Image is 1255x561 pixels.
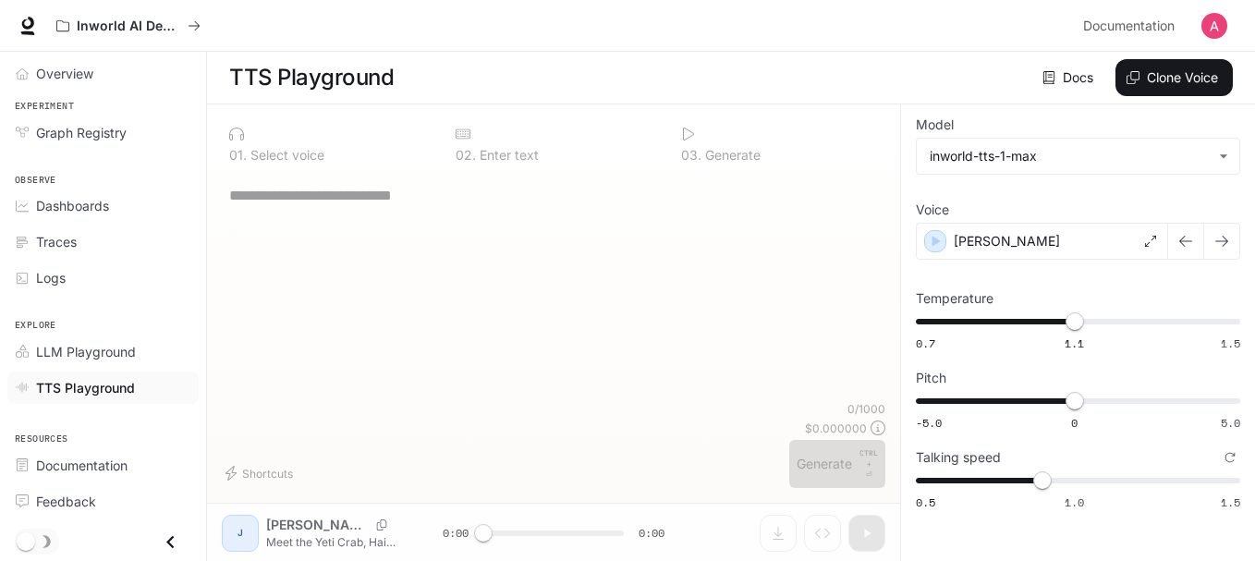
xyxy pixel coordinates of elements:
[48,7,209,44] button: All workspaces
[1221,335,1240,351] span: 1.5
[916,203,949,216] p: Voice
[36,268,66,287] span: Logs
[701,149,761,162] p: Generate
[1071,415,1078,431] span: 0
[1201,13,1227,39] img: User avatar
[1115,59,1233,96] button: Clone Voice
[36,232,77,251] span: Traces
[222,458,300,488] button: Shortcuts
[916,292,993,305] p: Temperature
[7,116,199,149] a: Graph Registry
[77,18,180,34] p: Inworld AI Demos
[36,123,127,142] span: Graph Registry
[36,64,93,83] span: Overview
[36,342,136,361] span: LLM Playground
[36,456,128,475] span: Documentation
[247,149,324,162] p: Select voice
[7,262,199,294] a: Logs
[1065,335,1084,351] span: 1.1
[150,523,191,561] button: Close drawer
[916,451,1001,464] p: Talking speed
[7,449,199,482] a: Documentation
[36,492,96,511] span: Feedback
[1065,494,1084,510] span: 1.0
[36,378,135,397] span: TTS Playground
[916,372,946,384] p: Pitch
[916,494,935,510] span: 0.5
[17,531,35,551] span: Dark mode toggle
[229,149,247,162] p: 0 1 .
[7,226,199,258] a: Traces
[7,372,199,404] a: TTS Playground
[1076,7,1188,44] a: Documentation
[7,189,199,222] a: Dashboards
[1220,447,1240,468] button: Reset to default
[1221,494,1240,510] span: 1.5
[916,335,935,351] span: 0.7
[916,415,942,431] span: -5.0
[456,149,476,162] p: 0 2 .
[7,57,199,90] a: Overview
[7,335,199,368] a: LLM Playground
[681,149,701,162] p: 0 3 .
[7,485,199,518] a: Feedback
[930,147,1210,165] div: inworld-tts-1-max
[1196,7,1233,44] button: User avatar
[476,149,539,162] p: Enter text
[916,118,954,131] p: Model
[1221,415,1240,431] span: 5.0
[1083,15,1175,38] span: Documentation
[229,59,394,96] h1: TTS Playground
[954,232,1060,250] p: [PERSON_NAME]
[1039,59,1101,96] a: Docs
[36,196,109,215] span: Dashboards
[917,139,1239,174] div: inworld-tts-1-max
